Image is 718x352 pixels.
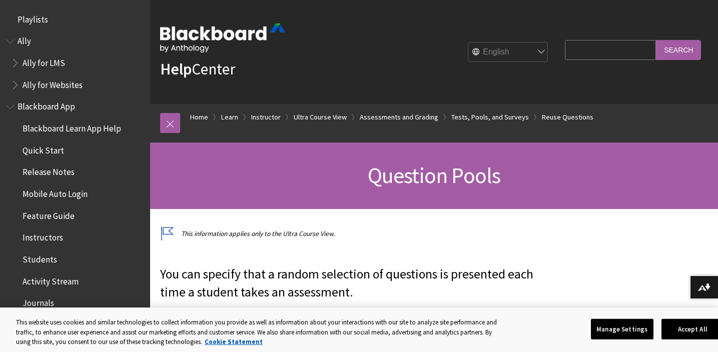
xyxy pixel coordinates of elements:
input: Search [656,40,701,59]
span: Quick Start [23,142,64,155]
span: Playlists [18,11,48,24]
a: HelpCenter [160,59,235,79]
p: You can specify that a random selection of questions is presented each time a student takes an as... [160,265,560,301]
a: Assessments and Grading [360,111,438,123]
span: Journals [23,295,54,308]
span: Mobile Auto Login [23,185,88,199]
a: Home [190,111,208,123]
nav: Book outline for Playlists [6,11,144,28]
span: Ally [18,33,31,46]
span: Blackboard Learn App Help [23,120,121,133]
span: Students [23,251,57,264]
span: Instructors [23,229,63,243]
span: Activity Stream [23,273,79,286]
span: Question Pools [368,161,501,189]
a: Reuse Questions [542,111,593,123]
select: Site Language Selector [468,42,548,62]
span: Release Notes [23,164,75,177]
a: More information about your privacy, opens in a new tab [205,337,263,346]
img: Blackboard by Anthology [160,23,285,52]
span: Ally for LMS [23,54,65,68]
span: Feature Guide [23,207,75,221]
strong: Help [160,59,192,79]
p: This information applies only to the Ultra Course View. [160,229,560,238]
a: Ultra Course View [294,111,347,123]
a: Instructor [251,111,281,123]
div: This website uses cookies and similar technologies to collect information you provide as well as ... [16,317,503,347]
a: Tests, Pools, and Surveys [451,111,529,123]
nav: Book outline for Anthology Ally Help [6,33,144,93]
button: Manage Settings [591,318,653,339]
a: Learn [221,111,238,123]
span: Ally for Websites [23,76,83,90]
span: Blackboard App [18,98,75,112]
